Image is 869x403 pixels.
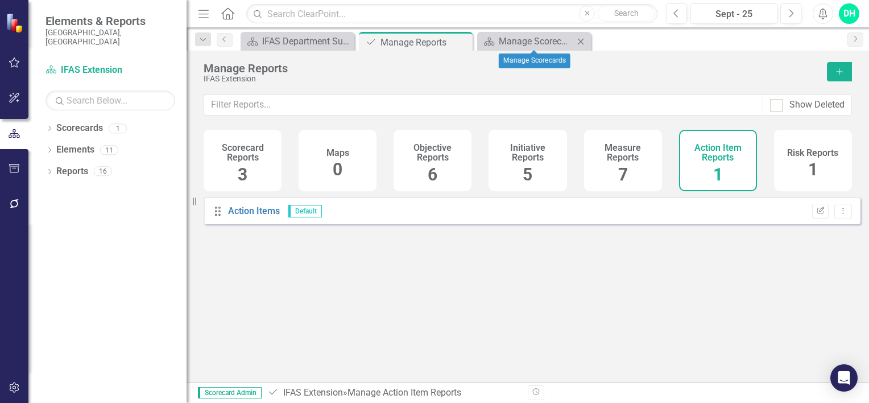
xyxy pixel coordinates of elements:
a: Action Items [228,205,280,216]
div: Show Deleted [789,98,845,112]
div: 16 [94,167,112,176]
button: Sept - 25 [690,3,777,24]
div: Manage Scorecards [499,54,570,68]
div: 1 [109,124,127,133]
input: Search ClearPoint... [246,4,657,24]
h4: Scorecard Reports [210,143,275,163]
button: DH [839,3,859,24]
span: Elements & Reports [45,14,175,28]
span: 0 [333,159,342,179]
div: Sept - 25 [694,7,773,21]
div: IFAS Extension [204,75,816,83]
div: » Manage Action Item Reports [267,386,519,400]
div: IFAS Department Summary [262,34,351,48]
h4: Maps [326,148,349,158]
span: Default [288,205,322,217]
img: ClearPoint Strategy [6,13,26,33]
a: Scorecards [56,122,103,135]
small: [GEOGRAPHIC_DATA], [GEOGRAPHIC_DATA] [45,28,175,47]
h4: Action Item Reports [686,143,750,163]
span: 5 [523,165,532,184]
span: Scorecard Admin [198,387,262,398]
span: 1 [808,159,818,179]
a: IFAS Department Summary [243,34,351,48]
div: Open Intercom Messenger [830,364,858,392]
a: Elements [56,143,94,157]
a: IFAS Extension [283,387,343,398]
h4: Initiative Reports [495,143,560,163]
span: 3 [238,165,247,184]
h4: Objective Reports [400,143,465,163]
div: Manage Reports [380,35,470,50]
input: Search Below... [45,91,175,110]
h4: Risk Reports [787,148,838,158]
div: Manage Reports [204,62,816,75]
div: Manage Scorecards [499,34,574,48]
a: Reports [56,165,88,178]
span: 7 [618,165,628,184]
div: 11 [100,145,118,155]
a: Manage Scorecards [480,34,574,48]
span: Search [614,9,639,18]
a: IFAS Extension [45,64,175,77]
span: 6 [428,165,437,184]
input: Filter Reports... [204,94,763,116]
span: 1 [713,165,723,184]
button: Search [598,6,655,22]
h4: Measure Reports [591,143,655,163]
